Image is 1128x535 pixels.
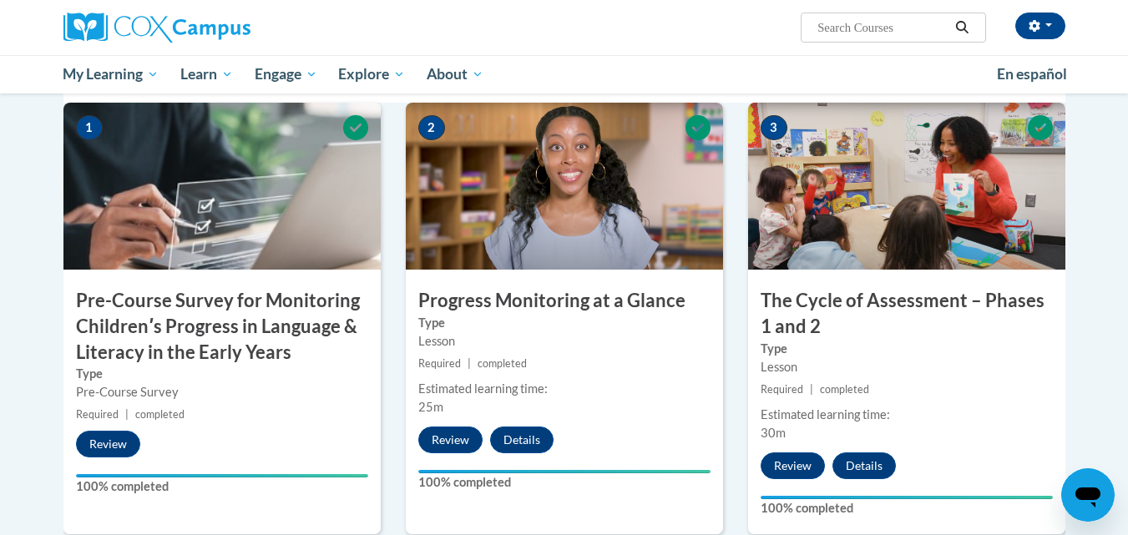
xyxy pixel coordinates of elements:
span: 2 [418,115,445,140]
button: Review [76,431,140,457]
img: Course Image [748,103,1065,270]
div: Your progress [76,474,368,477]
button: Search [949,18,974,38]
span: 1 [76,115,103,140]
span: | [468,357,471,370]
span: completed [820,383,869,396]
div: Your progress [761,496,1053,499]
div: Pre-Course Survey [76,383,368,401]
div: Estimated learning time: [418,380,711,398]
span: | [810,383,813,396]
span: Explore [338,64,405,84]
a: My Learning [53,55,170,93]
button: Details [490,426,554,453]
span: 30m [761,426,786,440]
span: Learn [180,64,233,84]
img: Course Image [63,103,381,270]
div: Lesson [418,332,711,351]
a: En español [986,57,1078,92]
div: Main menu [38,55,1090,93]
div: Estimated learning time: [761,406,1053,424]
label: 100% completed [76,477,368,496]
input: Search Courses [816,18,949,38]
span: My Learning [63,64,159,84]
button: Account Settings [1015,13,1065,39]
span: 3 [761,115,787,140]
span: About [427,64,483,84]
iframe: Button to launch messaging window [1061,468,1115,522]
div: Lesson [761,358,1053,376]
span: completed [478,357,527,370]
a: Engage [244,55,328,93]
label: Type [418,314,711,332]
span: completed [135,408,185,421]
img: Course Image [406,103,723,270]
span: Engage [255,64,317,84]
a: Cox Campus [63,13,381,43]
label: Type [76,365,368,383]
h3: Progress Monitoring at a Glance [406,288,723,314]
a: About [416,55,494,93]
span: Required [76,408,119,421]
span: Required [761,383,803,396]
button: Review [761,452,825,479]
span: Required [418,357,461,370]
span: 25m [418,400,443,414]
label: 100% completed [418,473,711,492]
button: Details [832,452,896,479]
a: Explore [327,55,416,93]
h3: The Cycle of Assessment – Phases 1 and 2 [748,288,1065,340]
img: Cox Campus [63,13,250,43]
button: Review [418,426,483,453]
span: | [125,408,129,421]
h3: Pre-Course Survey for Monitoring Childrenʹs Progress in Language & Literacy in the Early Years [63,288,381,365]
span: En español [997,65,1067,83]
label: 100% completed [761,499,1053,517]
label: Type [761,340,1053,358]
div: Your progress [418,470,711,473]
a: Learn [169,55,244,93]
